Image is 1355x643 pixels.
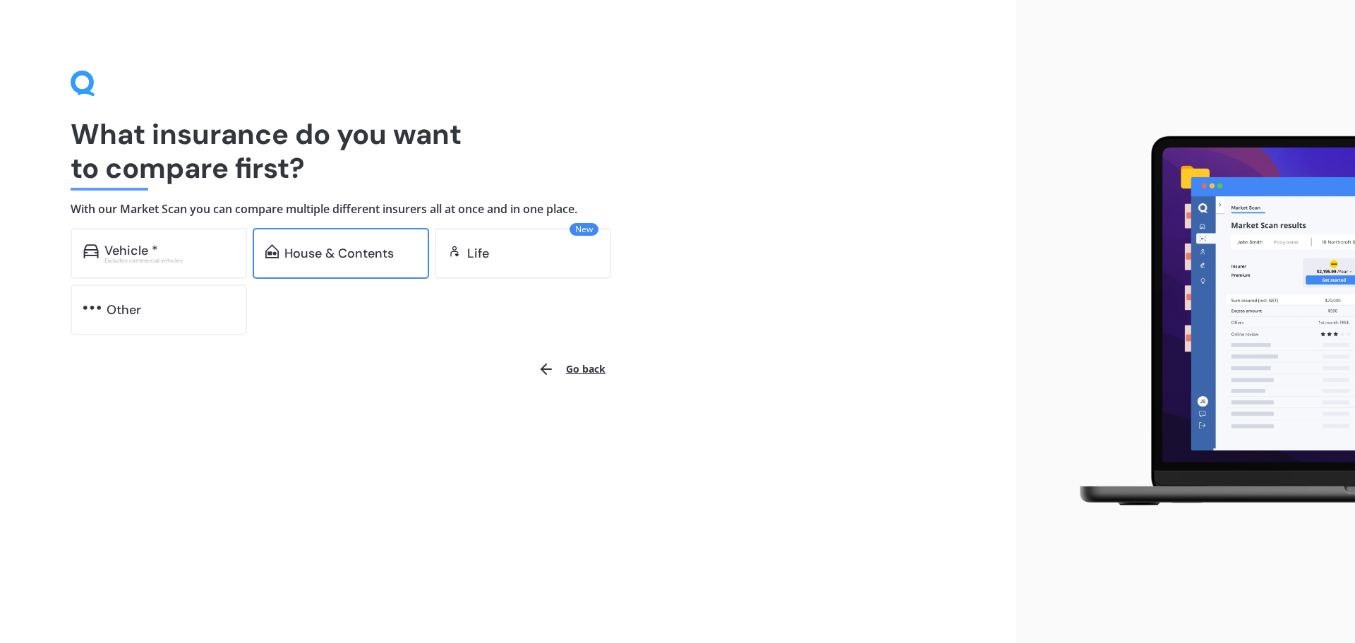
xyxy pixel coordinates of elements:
div: Life [467,246,489,260]
div: Excludes commercial vehicles [104,258,234,263]
img: home-and-contents.b802091223b8502ef2dd.svg [265,244,279,258]
h4: With our Market Scan you can compare multiple different insurers all at once and in one place. [71,202,946,217]
div: House & Contents [284,246,394,260]
button: Go back [529,352,614,386]
h1: What insurance do you want to compare first? [71,117,946,185]
img: car.f15378c7a67c060ca3f3.svg [83,244,99,258]
img: laptop.webp [1059,128,1355,516]
div: Vehicle * [104,244,158,258]
div: Other [107,303,141,317]
img: life.f720d6a2d7cdcd3ad642.svg [447,244,462,258]
span: New [570,223,598,236]
img: other.81dba5aafe580aa69f38.svg [83,301,101,315]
